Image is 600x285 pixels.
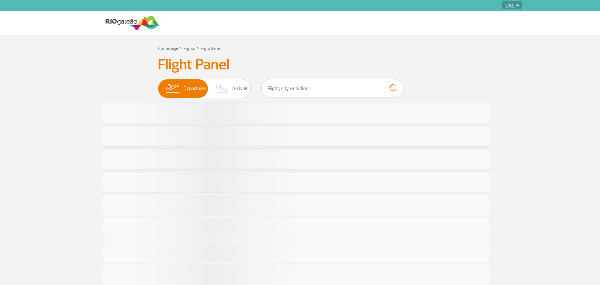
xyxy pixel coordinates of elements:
[183,79,206,98] span: Departures
[158,46,178,51] a: Home page
[183,46,195,51] a: Flights
[180,44,182,52] a: >
[232,79,248,98] span: Arrivals
[197,44,199,52] a: >
[261,79,403,98] input: Flight, city or airline
[158,56,442,74] h3: Flight Panel
[211,79,232,98] img: slider-desembarque
[161,79,183,98] img: slider-embarque
[200,46,220,51] a: Flight Panel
